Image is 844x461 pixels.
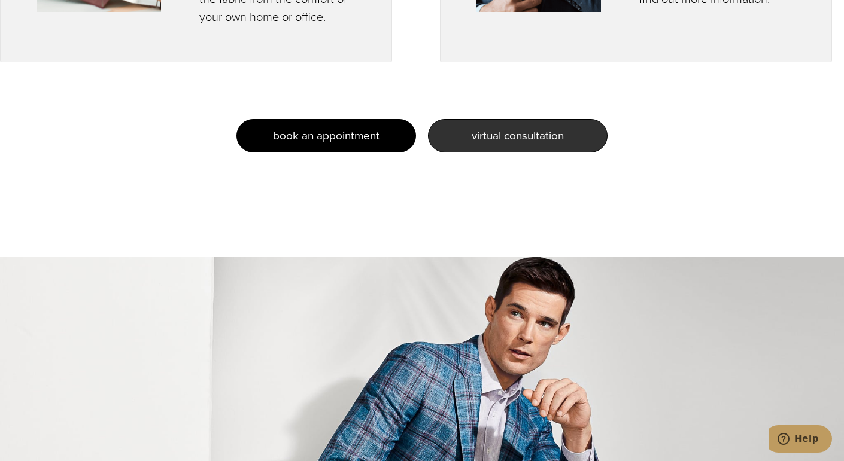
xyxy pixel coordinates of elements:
span: virtual consultation [472,127,564,144]
a: book an appointment [236,119,416,152]
a: virtual consultation [428,119,608,152]
iframe: Opens a widget where you can chat to one of our agents [769,425,832,455]
span: book an appointment [273,127,380,144]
